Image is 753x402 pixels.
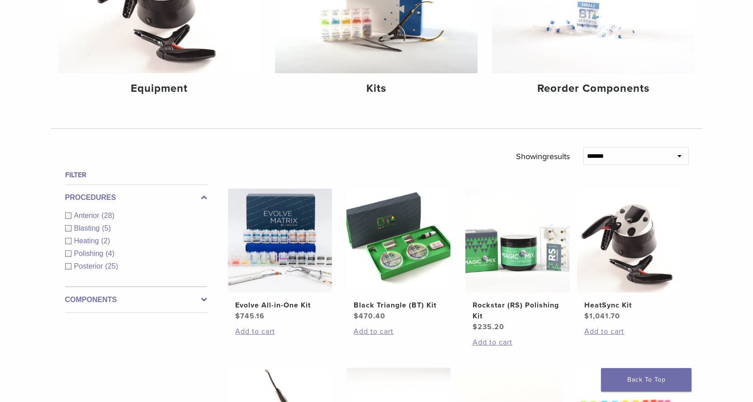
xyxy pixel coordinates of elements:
h4: Equipment [66,80,254,97]
img: Rockstar (RS) Polishing Kit [465,189,569,293]
img: Evolve All-in-One Kit [228,189,332,293]
a: Rockstar (RS) Polishing KitRockstar (RS) Polishing Kit $235.20 [465,189,570,332]
h2: Evolve All-in-One Kit [235,300,325,311]
span: Anterior [74,212,102,219]
span: $ [473,322,478,331]
span: $ [584,312,589,321]
a: Add to cart: “Evolve All-in-One Kit” [235,326,325,337]
label: Procedures [65,192,207,203]
bdi: 1,041.70 [584,312,620,321]
h2: Rockstar (RS) Polishing Kit [473,300,562,322]
a: Evolve All-in-One KitEvolve All-in-One Kit $745.16 [227,189,333,322]
span: (2) [101,237,110,245]
h4: Reorder Components [499,80,687,97]
img: Black Triangle (BT) Kit [346,189,450,293]
bdi: 745.16 [235,312,265,321]
span: (25) [105,262,118,270]
span: (5) [102,224,111,232]
span: Heating [74,237,101,245]
span: Blasting [74,224,102,232]
span: (4) [105,250,114,257]
a: Add to cart: “HeatSync Kit” [584,326,674,337]
span: $ [354,312,359,321]
a: HeatSync KitHeatSync Kit $1,041.70 [577,189,682,322]
bdi: 235.20 [473,322,504,331]
span: Posterior [74,262,105,270]
span: Polishing [74,250,106,257]
a: Add to cart: “Black Triangle (BT) Kit” [354,326,443,337]
h2: HeatSync Kit [584,300,674,311]
span: $ [235,312,240,321]
h2: Black Triangle (BT) Kit [354,300,443,311]
img: HeatSync Kit [577,189,681,293]
a: Add to cart: “Rockstar (RS) Polishing Kit” [473,337,562,348]
a: Back To Top [601,368,691,392]
span: (28) [102,212,114,219]
h4: Filter [65,170,207,180]
p: Showing results [516,147,570,166]
label: Components [65,294,207,305]
a: Black Triangle (BT) KitBlack Triangle (BT) Kit $470.40 [346,189,451,322]
h4: Kits [282,80,470,97]
bdi: 470.40 [354,312,385,321]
